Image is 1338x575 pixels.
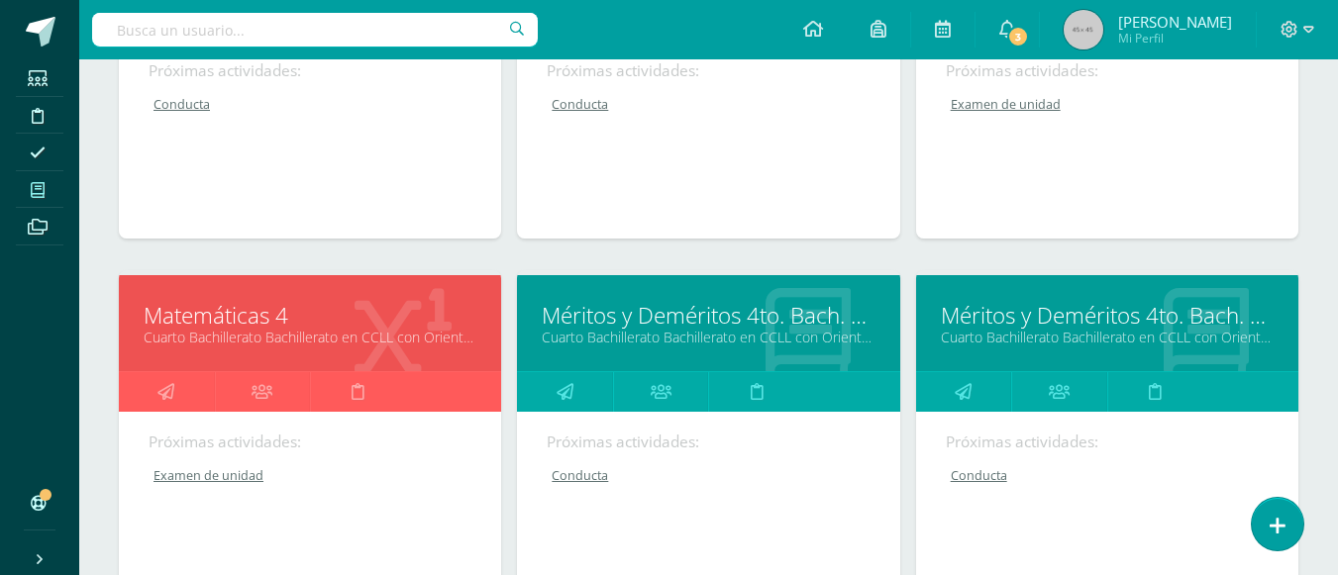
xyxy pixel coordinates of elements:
[547,60,870,81] div: Próximas actividades:
[946,96,1271,113] a: Examen de unidad
[542,300,875,331] a: Méritos y Deméritos 4to. Bach. en CCLL. con Orientación en Diseño Gráfico "A"
[946,431,1269,452] div: Próximas actividades:
[149,467,473,484] a: Examen de unidad
[144,300,476,331] a: Matemáticas 4
[1064,10,1103,49] img: 45x45
[542,328,875,346] a: Cuarto Bachillerato Bachillerato en CCLL con Orientación en Diseño Gráfico "A"
[1118,30,1232,47] span: Mi Perfil
[547,467,872,484] a: Conducta
[946,467,1271,484] a: Conducta
[946,60,1269,81] div: Próximas actividades:
[1118,12,1232,32] span: [PERSON_NAME]
[149,96,473,113] a: Conducta
[149,60,471,81] div: Próximas actividades:
[92,13,538,47] input: Busca un usuario...
[149,431,471,452] div: Próximas actividades:
[144,328,476,346] a: Cuarto Bachillerato Bachillerato en CCLL con Orientación en Diseño Gráfico "B"
[1007,26,1029,48] span: 3
[547,431,870,452] div: Próximas actividades:
[547,96,872,113] a: Conducta
[941,300,1274,331] a: Méritos y Deméritos 4to. Bach. en CCLL. con Orientación en Diseño Gráfico "B"
[941,328,1274,346] a: Cuarto Bachillerato Bachillerato en CCLL con Orientación en Diseño Gráfico "B"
